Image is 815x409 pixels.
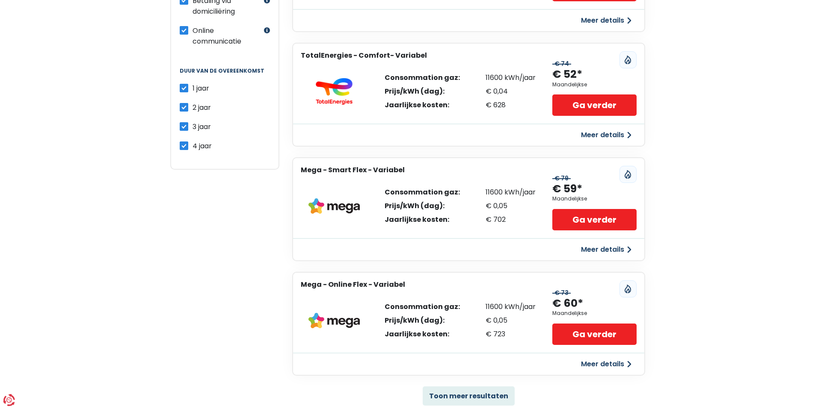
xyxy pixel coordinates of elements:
h3: Mega - Online Flex - Variabel [301,280,405,288]
span: 2 jaar [193,103,211,112]
div: Jaarlijkse kosten: [385,102,460,109]
a: Ga verder [552,94,636,116]
div: 11600 kWh/jaar [486,74,536,81]
div: € 59* [552,182,582,196]
h3: TotalEnergies - Comfort- Variabel [301,51,427,59]
label: Online communicatie [193,25,262,47]
div: € 723 [486,331,536,338]
div: Jaarlijkse kosten: [385,216,460,223]
img: Mega [308,198,360,214]
div: € 628 [486,102,536,109]
div: Prijs/kWh (dag): [385,88,460,95]
div: Prijs/kWh (dag): [385,317,460,324]
div: Maandelijkse [552,196,587,202]
div: € 0,05 [486,203,536,209]
div: Prijs/kWh (dag): [385,203,460,209]
button: Meer details [576,127,637,143]
button: Meer details [576,242,637,257]
div: Jaarlijkse kosten: [385,331,460,338]
a: Ga verder [552,324,636,345]
div: € 73 [552,289,571,297]
button: Toon meer resultaten [423,386,515,406]
div: Maandelijkse [552,310,587,316]
h3: Mega - Smart Flex - Variabel [301,166,405,174]
a: Ga verder [552,209,636,230]
div: Consommation gaz: [385,189,460,196]
div: Consommation gaz: [385,303,460,310]
div: € 0,04 [486,88,536,95]
div: € 702 [486,216,536,223]
div: Consommation gaz: [385,74,460,81]
legend: Duur van de overeenkomst [180,68,270,82]
div: Maandelijkse [552,82,587,88]
div: € 74 [552,60,571,68]
span: 1 jaar [193,83,209,93]
div: 11600 kWh/jaar [486,303,536,310]
span: 3 jaar [193,122,211,132]
div: € 0,05 [486,317,536,324]
img: TotalEnergies [308,78,360,105]
div: 11600 kWh/jaar [486,189,536,196]
button: Meer details [576,13,637,28]
div: € 79 [552,175,571,182]
span: 4 jaar [193,141,212,151]
div: € 52* [552,68,582,82]
button: Meer details [576,356,637,372]
div: € 60* [552,297,583,311]
img: Mega [308,313,360,328]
